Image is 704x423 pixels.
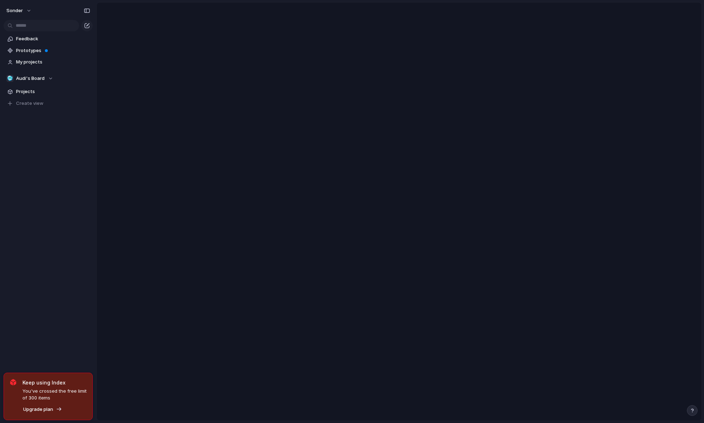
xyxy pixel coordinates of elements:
span: Projects [16,88,90,95]
div: 🥶 [6,75,14,82]
span: Audi's Board [16,75,45,82]
span: My projects [16,58,90,66]
a: Prototypes [4,45,93,56]
button: Create view [4,98,93,109]
a: Feedback [4,34,93,44]
a: Projects [4,86,93,97]
span: Keep using Index [22,379,87,386]
span: You've crossed the free limit of 300 items [22,388,87,402]
button: Upgrade plan [21,404,64,414]
button: sonder [3,5,35,16]
span: Feedback [16,35,90,42]
button: 🥶Audi's Board [4,73,93,84]
span: Prototypes [16,47,90,54]
span: sonder [6,7,23,14]
span: Upgrade plan [23,406,53,413]
a: My projects [4,57,93,67]
span: Create view [16,100,43,107]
